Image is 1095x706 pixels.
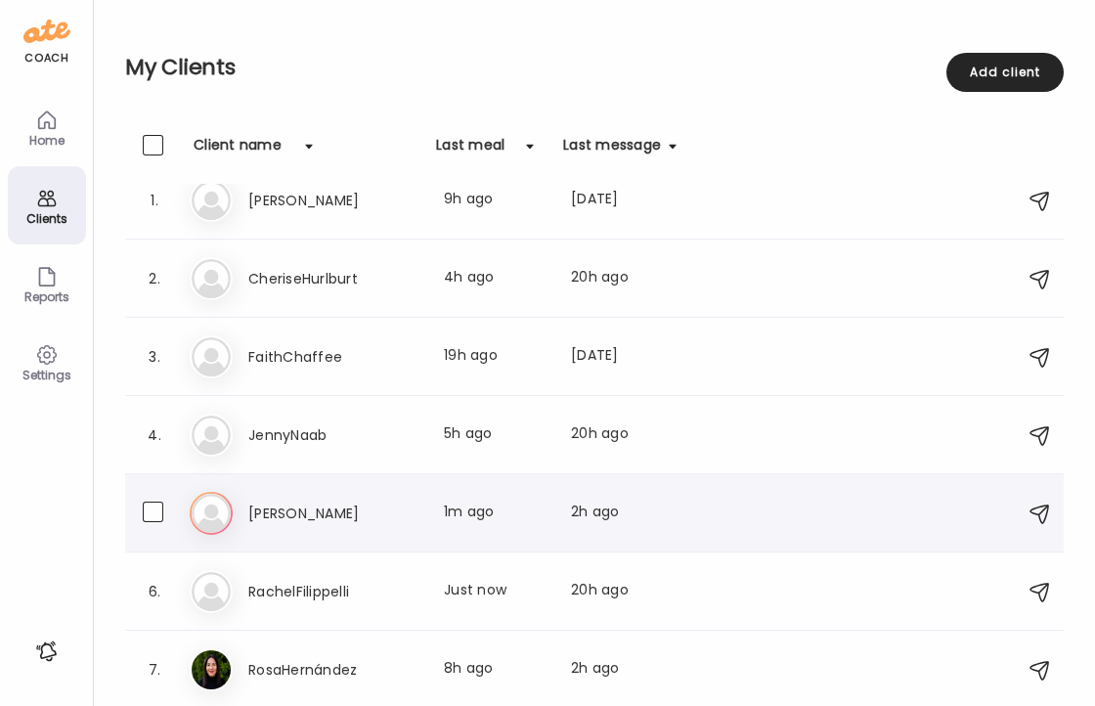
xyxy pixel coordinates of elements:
[194,135,282,166] div: Client name
[143,658,166,682] div: 7.
[571,423,677,447] div: 20h ago
[444,580,547,603] div: Just now
[248,580,420,603] h3: RachelFilippelli
[248,345,420,369] h3: FaithChaffee
[444,502,547,525] div: 1m ago
[436,135,504,166] div: Last meal
[946,53,1064,92] div: Add client
[143,580,166,603] div: 6.
[248,658,420,682] h3: RosaHernández
[248,502,420,525] h3: [PERSON_NAME]
[143,423,166,447] div: 4.
[248,267,420,290] h3: CheriseHurlburt
[24,50,68,66] div: coach
[12,290,82,303] div: Reports
[23,16,70,47] img: ate
[571,345,677,369] div: [DATE]
[143,345,166,369] div: 3.
[563,135,661,166] div: Last message
[248,423,420,447] h3: JennyNaab
[571,189,677,212] div: [DATE]
[571,267,677,290] div: 20h ago
[571,502,677,525] div: 2h ago
[571,658,677,682] div: 2h ago
[143,189,166,212] div: 1.
[444,345,547,369] div: 19h ago
[12,212,82,225] div: Clients
[571,580,677,603] div: 20h ago
[444,423,547,447] div: 5h ago
[125,53,1064,82] h2: My Clients
[444,267,547,290] div: 4h ago
[12,134,82,147] div: Home
[444,658,547,682] div: 8h ago
[248,189,420,212] h3: [PERSON_NAME]
[444,189,547,212] div: 9h ago
[12,369,82,381] div: Settings
[143,267,166,290] div: 2.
